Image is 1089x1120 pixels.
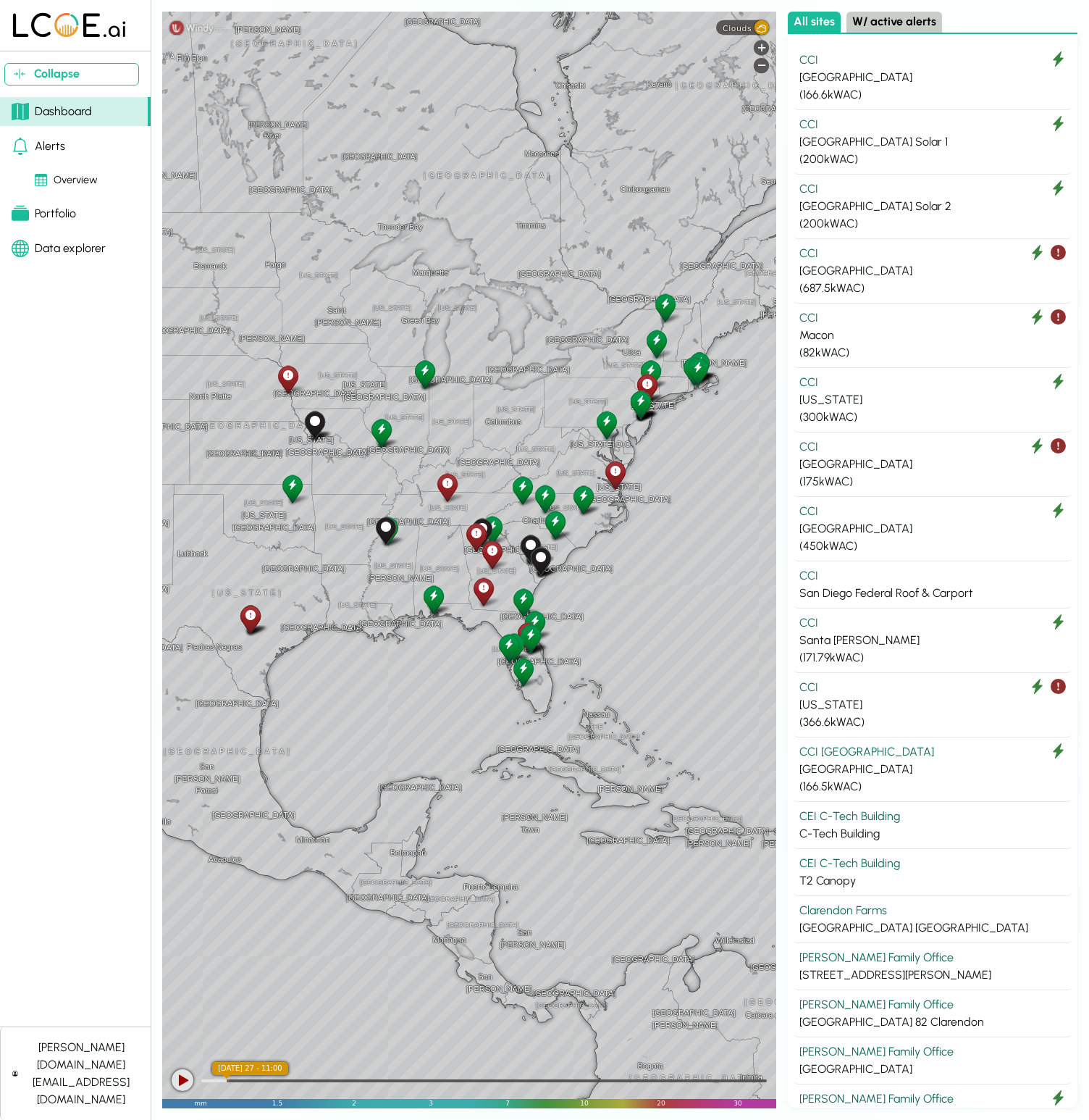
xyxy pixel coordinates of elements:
[799,309,1066,327] div: CCI
[799,262,1066,280] div: [GEOGRAPHIC_DATA]
[638,358,663,390] div: New York Main Auction Building
[799,966,1066,984] div: [STREET_ADDRESS][PERSON_NAME]
[12,240,106,257] div: Data explorer
[799,1014,1066,1031] div: [GEOGRAPHIC_DATA] 82 Clarendon
[799,778,1066,795] div: ( 166.5 kWAC)
[799,567,1066,585] div: CCI
[799,1043,1066,1061] div: [PERSON_NAME] Family Office
[510,474,535,506] div: Jonas Ridge Solar Farm
[799,1090,1066,1108] div: [PERSON_NAME] Family Office
[799,86,1066,104] div: ( 166.6 kWAC)
[799,696,1066,714] div: [US_STATE]
[794,239,1072,304] button: CCI [GEOGRAPHIC_DATA] (687.5kWAC)
[686,350,712,383] div: New England Solar West 3
[794,46,1072,110] button: CCI [GEOGRAPHIC_DATA] (166.6kWAC)
[799,503,1066,520] div: CCI
[212,1062,288,1075] div: local time
[799,391,1066,409] div: [US_STATE]
[522,609,547,641] div: Daytona Recon
[799,614,1066,632] div: CCI
[799,344,1066,362] div: ( 82 kWAC)
[799,714,1066,731] div: ( 366.6 kWAC)
[846,12,942,33] button: W/ active alerts
[799,51,1066,69] div: CCI
[518,622,543,655] div: Central Florida Central Floating
[799,761,1066,778] div: [GEOGRAPHIC_DATA]
[799,151,1066,168] div: ( 200 kWAC)
[799,133,1066,151] div: [GEOGRAPHIC_DATA] Solar 1
[799,456,1066,473] div: [GEOGRAPHIC_DATA]
[369,417,394,449] div: St. Louise Main Auction
[628,388,653,421] div: New Jersey Old Auction Canopy
[634,372,660,404] div: NY Metro Skyline Recon Shop
[373,514,398,547] div: Mechanic Shop
[799,438,1066,456] div: CCI
[799,743,1066,761] div: CCI [GEOGRAPHIC_DATA]
[279,472,305,505] div: Oklahoma
[799,116,1066,133] div: CCI
[799,538,1066,555] div: ( 450 kWAC)
[12,138,65,155] div: Alerts
[794,943,1072,990] button: [PERSON_NAME] Family Office [STREET_ADDRESS][PERSON_NAME]
[685,355,710,388] div: Portsmouth
[799,902,1066,919] div: Clarendon Farms
[799,585,1066,602] div: San Diego Federal Roof & Carport
[788,12,1077,34] div: Select site list category
[723,23,752,33] span: Clouds
[518,532,543,565] div: Yadkin Lodge Miller Creek Office
[799,632,1066,649] div: Santa [PERSON_NAME]
[644,327,669,360] div: Albany
[794,849,1072,896] button: CEI C-Tech Building T2 Canopy
[794,175,1072,239] button: CCI [GEOGRAPHIC_DATA] Solar 2 (200kWAC)
[794,609,1072,673] button: CCI Santa [PERSON_NAME] (171.79kWAC)
[463,521,489,553] div: Turnipseed
[528,545,553,577] div: Clarendon Farms Mechanic Shop
[799,198,1066,215] div: [GEOGRAPHIC_DATA] Solar 2
[571,483,596,516] div: North Carolina Main Auction Building
[24,1039,139,1108] div: [PERSON_NAME][DOMAIN_NAME][EMAIL_ADDRESS][DOMAIN_NAME]
[794,368,1072,432] button: CCI [US_STATE] (300kWAC)
[501,631,526,664] div: Tampa Recon Building Solar 162.5kW
[12,205,76,222] div: Portfolio
[496,632,521,664] div: St Petersburg Main Auction Solar
[788,12,841,33] button: All sites
[510,586,536,619] div: Old Plank Road
[602,459,628,491] div: Virginia
[794,432,1072,497] button: CCI [GEOGRAPHIC_DATA] (175kWAC)
[35,172,98,188] div: Overview
[794,497,1072,561] button: CCI [GEOGRAPHIC_DATA] (450kWAC)
[652,291,678,324] div: Burlington Vermont
[799,949,1066,966] div: [PERSON_NAME] Family Office
[794,304,1072,368] button: CCI Macon (82kWAC)
[479,514,505,546] div: Cedar Creek
[799,1061,1066,1078] div: [GEOGRAPHIC_DATA]
[799,180,1066,198] div: CCI
[542,509,568,541] div: Darlington Retail Center
[799,996,1066,1014] div: [PERSON_NAME] Family Office
[594,409,619,441] div: Baltimore Solar Parking Canopy
[799,327,1066,344] div: Macon
[799,473,1066,490] div: ( 175 kWAC)
[794,561,1072,609] button: CCI San Diego Federal Roof & Carport
[799,855,1066,872] div: CEI C-Tech Building
[799,919,1066,937] div: [GEOGRAPHIC_DATA] [GEOGRAPHIC_DATA]
[754,58,769,73] div: Zoom out
[794,110,1072,175] button: CCI [GEOGRAPHIC_DATA] Solar 1 (200kWAC)
[794,990,1072,1037] button: [PERSON_NAME] Family Office [GEOGRAPHIC_DATA] 82 Clarendon
[794,802,1072,849] button: CEI C-Tech Building C-Tech Building
[302,409,327,441] div: Kansas City Main Auction Building
[4,63,139,85] button: Collapse
[799,69,1066,86] div: [GEOGRAPHIC_DATA]
[479,538,505,571] div: Macon
[799,374,1066,391] div: CCI
[794,1037,1072,1085] button: [PERSON_NAME] Family Office [GEOGRAPHIC_DATA]
[794,896,1072,943] button: Clarendon Farms [GEOGRAPHIC_DATA] [GEOGRAPHIC_DATA]
[275,363,300,396] div: Omaha
[532,482,558,515] div: Dukemont
[681,354,706,387] div: West Warwick
[237,603,263,635] div: San Antonio Vehicle Entry Building
[515,620,540,653] div: Orlando Floating
[799,872,1066,890] div: T2 Canopy
[471,575,496,608] div: Cairo
[799,245,1066,262] div: CCI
